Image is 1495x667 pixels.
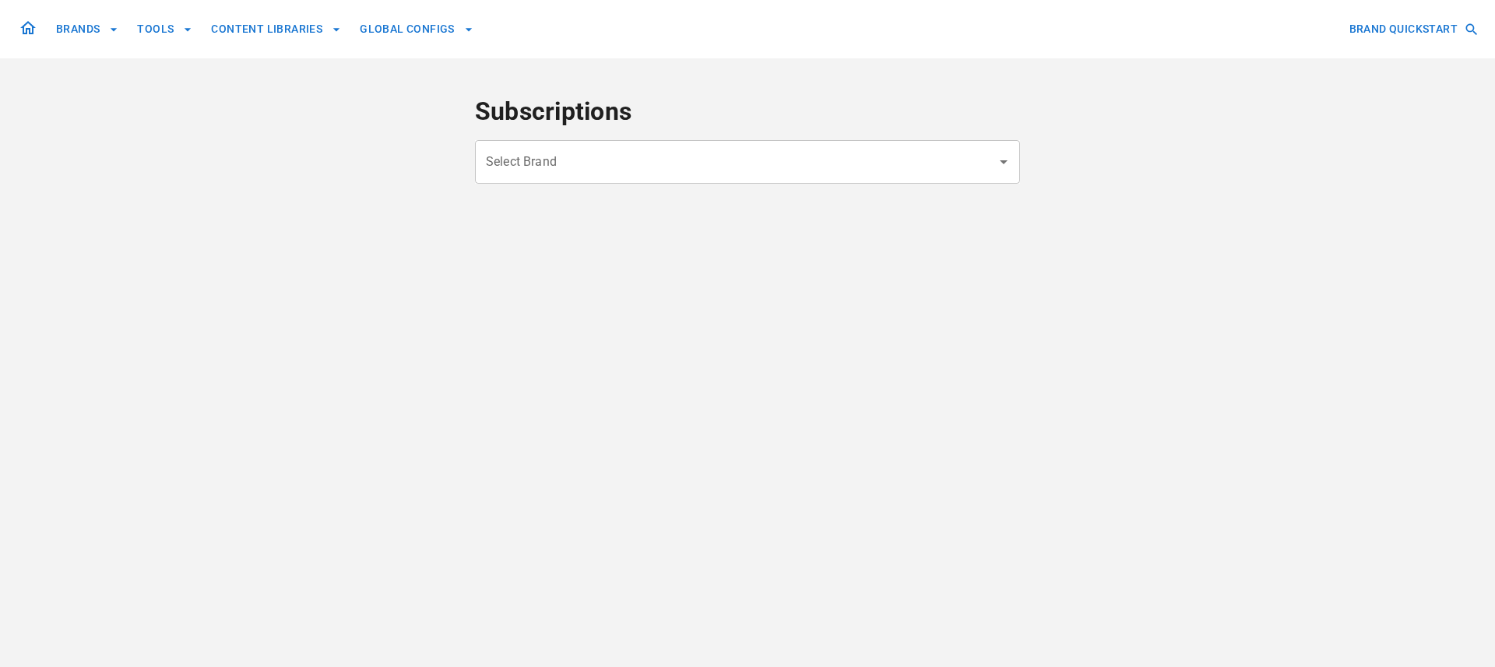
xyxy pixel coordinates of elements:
[50,15,125,44] button: BRANDS
[1343,15,1483,44] button: BRAND QUICKSTART
[205,15,347,44] button: CONTENT LIBRARIES
[993,151,1015,173] button: Open
[131,15,199,44] button: TOOLS
[475,97,1020,128] h4: Subscriptions
[354,15,480,44] button: GLOBAL CONFIGS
